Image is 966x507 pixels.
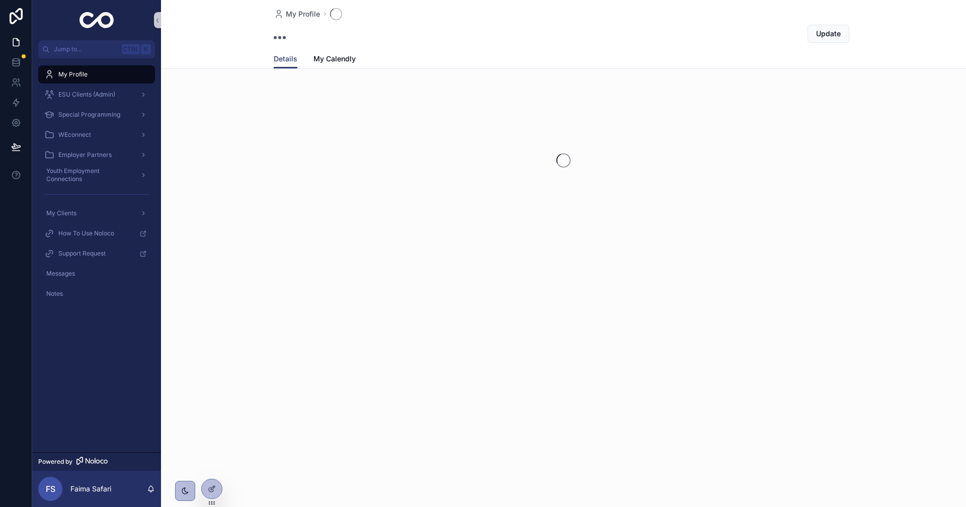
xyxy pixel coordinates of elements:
[46,270,75,278] span: Messages
[38,224,155,242] a: How To Use Noloco
[38,244,155,263] a: Support Request
[808,25,849,43] button: Update
[46,209,76,217] span: My Clients
[58,91,115,99] span: ESU Clients (Admin)
[46,290,63,298] span: Notes
[274,54,297,64] span: Details
[46,167,132,183] span: Youth Employment Connections
[38,86,155,104] a: ESU Clients (Admin)
[54,45,118,53] span: Jump to...
[816,29,841,39] span: Update
[313,54,356,64] span: My Calendly
[38,146,155,164] a: Employer Partners
[38,285,155,303] a: Notes
[58,151,112,159] span: Employer Partners
[38,265,155,283] a: Messages
[58,249,106,258] span: Support Request
[38,166,155,184] a: Youth Employment Connections
[142,45,150,53] span: K
[38,65,155,83] a: My Profile
[122,44,140,54] span: Ctrl
[58,229,114,237] span: How To Use Noloco
[58,131,91,139] span: WEconnect
[38,204,155,222] a: My Clients
[38,126,155,144] a: WEconnect
[79,12,114,28] img: App logo
[32,58,161,316] div: scrollable content
[58,70,88,78] span: My Profile
[38,458,72,466] span: Powered by
[313,50,356,70] a: My Calendly
[46,483,55,495] span: FS
[70,484,111,494] p: Faima Safari
[32,452,161,471] a: Powered by
[286,9,320,19] span: My Profile
[58,111,120,119] span: Special Programming
[38,40,155,58] button: Jump to...CtrlK
[274,50,297,69] a: Details
[274,9,320,19] a: My Profile
[38,106,155,124] a: Special Programming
